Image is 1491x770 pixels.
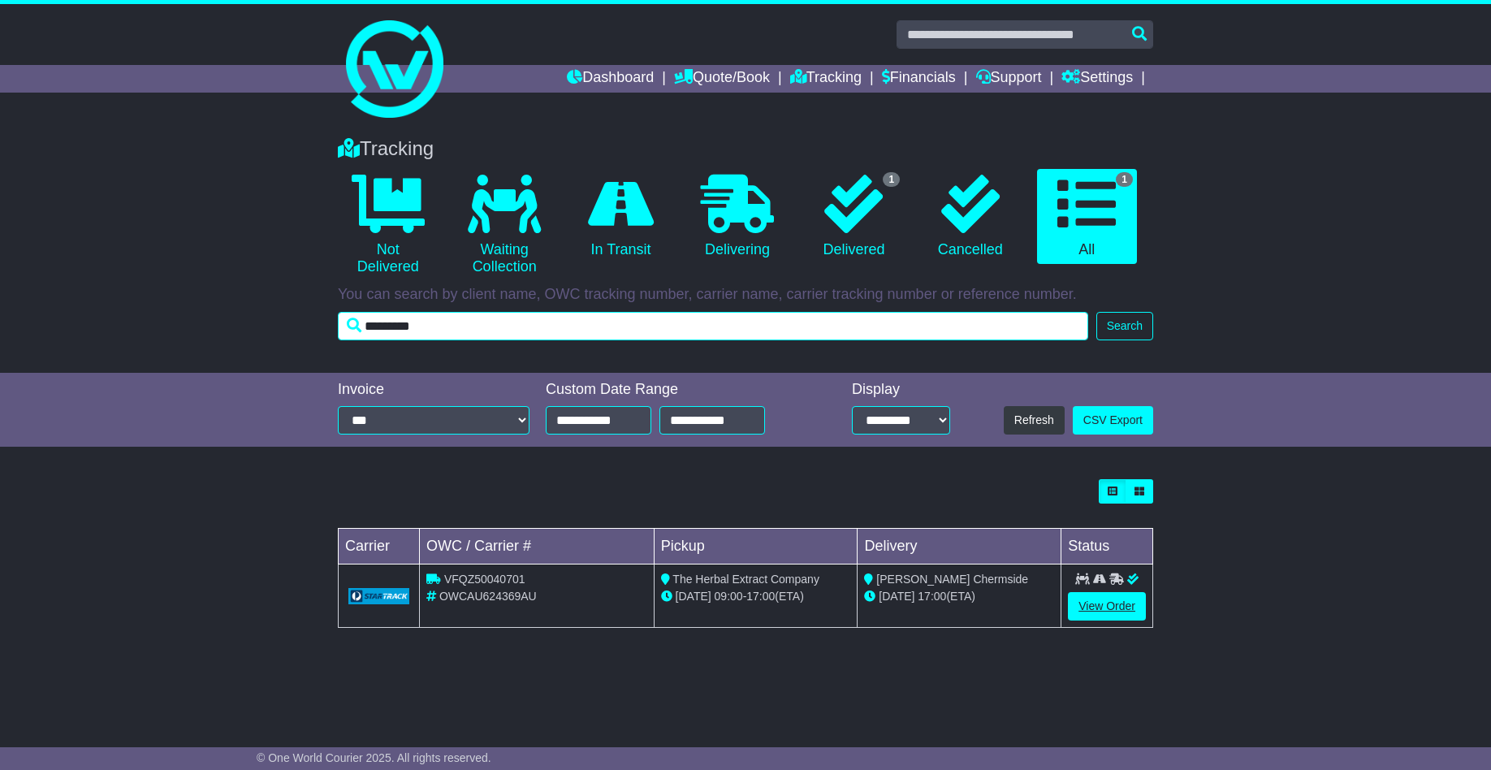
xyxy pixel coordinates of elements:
[883,172,900,187] span: 1
[858,529,1061,565] td: Delivery
[746,590,775,603] span: 17:00
[1037,169,1137,265] a: 1 All
[676,590,711,603] span: [DATE]
[920,169,1020,265] a: Cancelled
[976,65,1042,93] a: Support
[654,529,858,565] td: Pickup
[804,169,904,265] a: 1 Delivered
[661,588,851,605] div: - (ETA)
[338,381,529,399] div: Invoice
[1096,312,1153,340] button: Search
[1068,592,1146,621] a: View Order
[571,169,671,265] a: In Transit
[348,588,409,604] img: GetCarrierServiceLogo
[864,588,1054,605] div: (ETA)
[454,169,554,282] a: Waiting Collection
[876,573,1028,586] span: [PERSON_NAME] Chermside
[444,573,525,586] span: VFQZ50040701
[882,65,956,93] a: Financials
[1061,529,1153,565] td: Status
[339,529,420,565] td: Carrier
[918,590,946,603] span: 17:00
[338,286,1153,304] p: You can search by client name, OWC tracking number, carrier name, carrier tracking number or refe...
[257,751,491,764] span: © One World Courier 2025. All rights reserved.
[1116,172,1133,187] span: 1
[1073,406,1153,435] a: CSV Export
[330,137,1161,161] div: Tracking
[672,573,819,586] span: The Herbal Extract Company
[338,169,438,282] a: Not Delivered
[567,65,654,93] a: Dashboard
[715,590,743,603] span: 09:00
[790,65,862,93] a: Tracking
[420,529,655,565] td: OWC / Carrier #
[1061,65,1133,93] a: Settings
[546,381,806,399] div: Custom Date Range
[852,381,950,399] div: Display
[439,590,537,603] span: OWCAU624369AU
[879,590,914,603] span: [DATE]
[674,65,770,93] a: Quote/Book
[1004,406,1065,435] button: Refresh
[687,169,787,265] a: Delivering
